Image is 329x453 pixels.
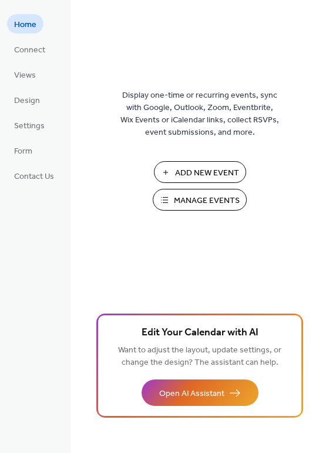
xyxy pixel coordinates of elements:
span: Connect [14,44,45,56]
button: Open AI Assistant [142,379,258,406]
span: Design [14,95,40,107]
a: Home [7,14,43,34]
button: Manage Events [153,189,247,211]
span: Edit Your Calendar with AI [142,325,258,341]
a: Settings [7,115,52,135]
span: Form [14,145,32,158]
span: Manage Events [174,195,240,207]
span: Want to adjust the layout, update settings, or change the design? The assistant can help. [118,342,281,371]
span: Views [14,69,36,82]
span: Home [14,19,36,31]
button: Add New Event [154,161,246,183]
a: Contact Us [7,166,61,185]
a: Form [7,141,39,160]
a: Design [7,90,47,109]
span: Settings [14,120,45,132]
span: Add New Event [175,167,239,179]
span: Contact Us [14,171,54,183]
a: Connect [7,39,52,59]
span: Open AI Assistant [159,388,224,400]
a: Views [7,65,43,84]
span: Display one-time or recurring events, sync with Google, Outlook, Zoom, Eventbrite, Wix Events or ... [120,89,279,139]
